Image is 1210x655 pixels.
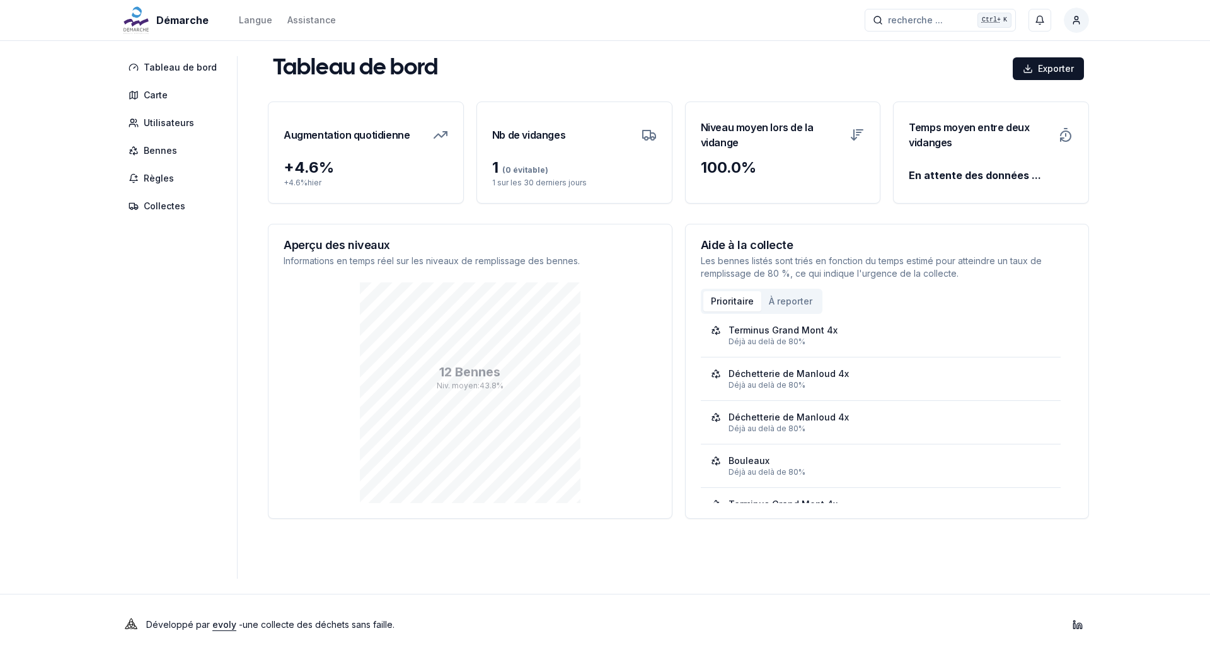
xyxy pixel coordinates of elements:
[701,255,1074,280] p: Les bennes listés sont triés en fonction du temps estimé pour atteindre un taux de remplissage de...
[729,337,1051,347] div: Déjà au delà de 80%
[729,368,849,380] div: Déchetterie de Manloud 4x
[273,56,438,81] h1: Tableau de bord
[239,14,272,26] div: Langue
[121,56,229,79] a: Tableau de bord
[909,117,1051,153] h3: Temps moyen entre deux vidanges
[711,324,1051,347] a: Terminus Grand Mont 4xDéjà au delà de 80%
[121,112,229,134] a: Utilisateurs
[156,13,209,28] span: Démarche
[711,455,1051,477] a: BouleauxDéjà au delà de 80%
[284,117,410,153] h3: Augmentation quotidienne
[121,5,151,35] img: Logo Démarche
[146,616,395,634] p: Développé par - une collecte des déchets sans faille .
[239,13,272,28] button: Langue
[729,424,1051,434] div: Déjà au delà de 80%
[888,14,943,25] font: recherche ...
[711,411,1051,434] a: Déchetterie de Manloud 4xDéjà au delà de 80%
[212,619,236,630] a: evoly
[729,380,1051,390] div: Déjà au delà de 80%
[711,498,1051,521] a: Terminus Grand Mont 4x
[492,178,657,188] p: 1 sur les 30 derniers jours
[121,84,229,107] a: Carte
[865,9,1016,32] button: recherche ...Ctrl+K
[121,139,229,162] a: Bennes
[703,291,761,311] button: Prioritaire
[701,158,865,178] div: 100.0 %
[701,117,843,153] h3: Niveau moyen lors de la vidange
[287,13,336,28] a: Assistance
[144,172,174,185] span: Règles
[284,158,448,178] div: + 4.6 %
[121,13,214,28] a: Démarche
[144,117,194,129] span: Utilisateurs
[492,158,657,178] div: 1
[284,240,657,251] h3: Aperçu des niveaux
[761,291,820,311] button: À reporter
[144,61,217,74] span: Tableau de bord
[1013,57,1084,80] button: Exporter
[121,167,229,190] a: Règles
[711,368,1051,390] a: Déchetterie de Manloud 4xDéjà au delà de 80%
[729,467,1051,477] div: Déjà au delà de 80%
[729,411,849,424] div: Déchetterie de Manloud 4x
[729,455,769,467] div: Bouleaux
[284,178,448,188] p: + 4.6 % hier
[121,195,229,217] a: Collectes
[284,255,657,267] p: Informations en temps réel sur les niveaux de remplissage des bennes.
[498,165,548,175] span: (0 évitable)
[701,240,1074,251] h3: Aide à la collecte
[121,615,141,635] img: Evoly Logo
[729,498,838,511] div: Terminus Grand Mont 4x
[144,144,177,157] span: Bennes
[144,89,168,101] span: Carte
[492,117,565,153] h3: Nb de vidanges
[909,158,1073,183] div: En attente des données ...
[144,200,185,212] span: Collectes
[729,324,838,337] div: Terminus Grand Mont 4x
